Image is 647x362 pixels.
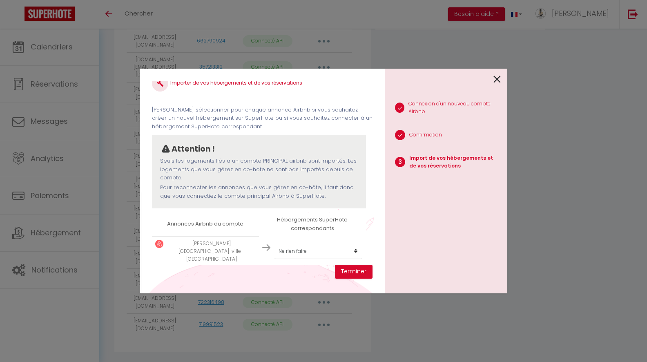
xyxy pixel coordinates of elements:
[160,183,358,200] p: Pour reconnecter les annonces que vous gérez en co-hôte, il faut donc que vous connectiez le comp...
[408,100,501,116] p: Connexion d'un nouveau compte Airbnb
[152,212,259,236] th: Annonces Airbnb du compte
[335,265,373,279] button: Terminer
[160,157,358,182] p: Seuls les logements liés à un compte PRINCIPAL airbnb sont importés. Les logements que vous gérez...
[409,131,442,139] p: Confirmation
[259,212,366,236] th: Hébergements SuperHote correspondants
[395,157,405,167] span: 3
[152,75,373,92] h4: Importer de vos hébergements et de vos réservations
[152,106,373,131] p: [PERSON_NAME] sélectionner pour chaque annonce Airbnb si vous souhaitez créer un nouvel hébergeme...
[172,143,215,155] p: Attention !
[167,240,256,263] p: [PERSON_NAME][GEOGRAPHIC_DATA]-ville - [GEOGRAPHIC_DATA]
[409,154,501,170] p: Import de vos hébergements et de vos réservations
